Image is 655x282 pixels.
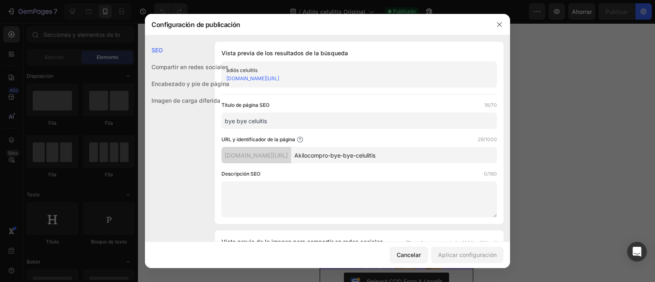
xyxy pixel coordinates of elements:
button: Releasit COD Form & Upsells [24,250,129,269]
font: [DOMAIN_NAME][URL] [225,152,288,159]
img: CKKYs5695_ICEAE=.webp [31,255,41,264]
font: 29/1000 [478,136,497,142]
button: Aplicar configuración [431,247,504,263]
font: Título de página SEO [221,102,269,108]
font: Configuración de publicación [151,20,240,29]
font: SEO [151,47,163,54]
font: (Tamaño recomendado: 1200 x 630 px) [406,240,497,246]
div: Releasit COD Form & Upsells [47,255,123,263]
span: iPhone 13 Mini ( 375 px) [41,4,96,12]
font: Vista previa de la imagen para compartir en redes sociales [221,238,383,245]
font: 0/160 [484,171,497,177]
font: URL y identificador de la página [221,136,295,142]
font: Compartir en redes sociales [151,63,228,70]
font: Descripción SEO [221,171,260,177]
input: Manejar [291,147,497,163]
font: Encabezado y pie de página [151,80,229,87]
img: gempages_586030181030822747-37c6c698-e8e5-4e64-bfcd-0eaadd8f7026.png [0,17,153,246]
font: 16/70 [484,102,497,108]
font: Imagen de carga diferida [151,97,220,104]
div: Abrir Intercom Messenger [627,242,647,262]
a: [DOMAIN_NAME][URL] [226,75,279,81]
button: Cancelar [390,247,428,263]
font: Cancelar [397,251,421,258]
font: Aplicar configuración [438,251,497,258]
font: Vista previa de los resultados de la búsqueda [221,50,348,56]
input: Título [221,113,497,129]
font: adiós celulitis [226,67,257,73]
